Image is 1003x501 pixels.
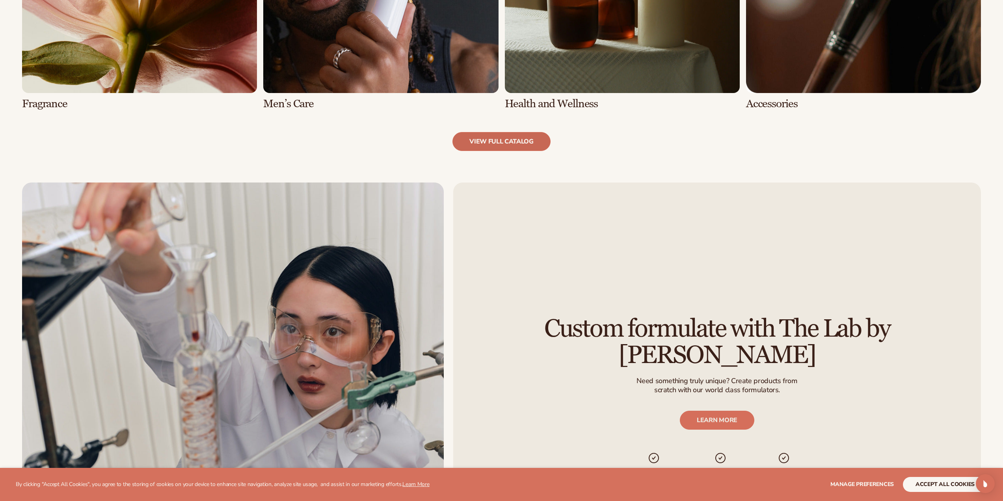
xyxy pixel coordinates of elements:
button: Manage preferences [830,477,894,492]
a: view full catalog [452,132,551,151]
div: Open Intercom Messenger [976,474,995,493]
p: scratch with our world class formulators. [636,386,797,395]
button: accept all cookies [903,477,987,492]
h2: Custom formulate with The Lab by [PERSON_NAME] [475,315,959,368]
p: By clicking "Accept All Cookies", you agree to the storing of cookies on your device to enhance s... [16,481,430,488]
span: Manage preferences [830,481,894,488]
a: LEARN MORE [680,411,754,430]
img: checkmark_svg [778,452,790,464]
img: checkmark_svg [714,452,727,464]
p: Need something truly unique? Create products from [636,376,797,386]
img: checkmark_svg [647,452,660,464]
a: Learn More [402,481,429,488]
